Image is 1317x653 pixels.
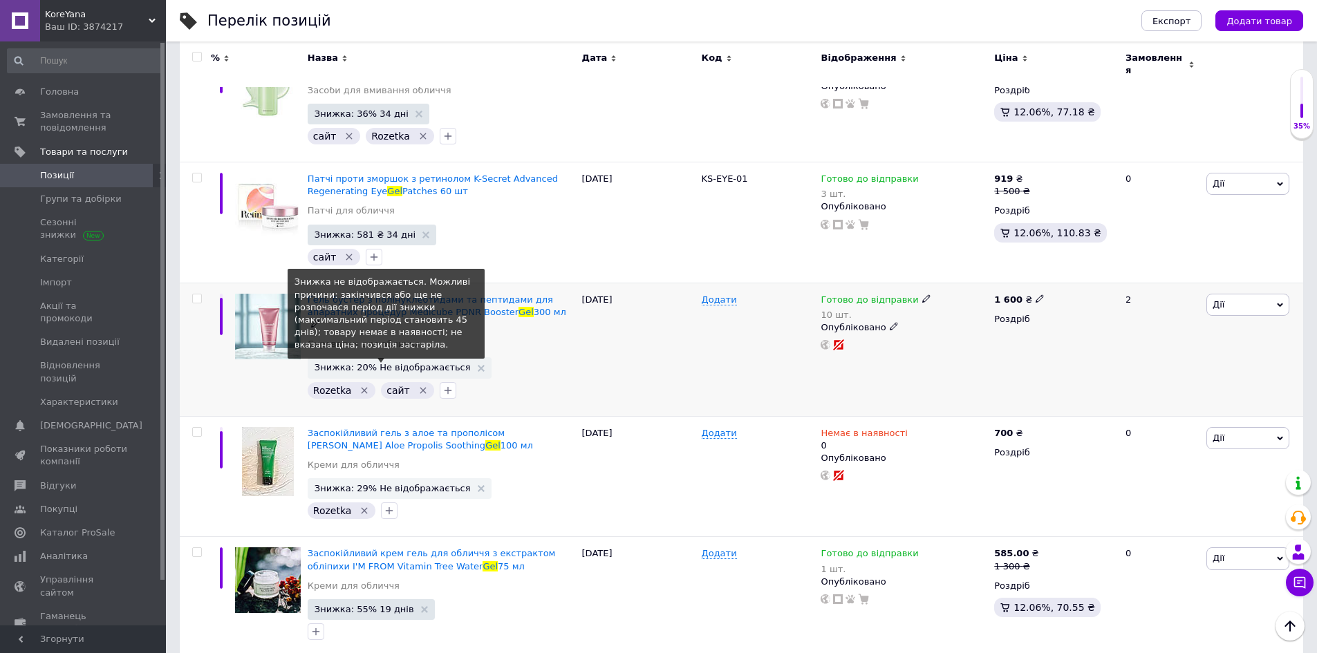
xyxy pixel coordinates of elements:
[1117,162,1203,283] div: 0
[702,52,722,64] span: Код
[308,548,556,571] span: Заспокійливий крем гель для обличчя з екстрактом обліпихи I'M FROM Vitamin Tree Water
[821,452,987,464] div: Опубліковано
[994,173,1029,185] div: ₴
[40,503,77,515] span: Покупці
[308,84,451,97] a: Засоби для вмивання обличчя
[1213,178,1224,189] span: Дії
[1117,41,1203,162] div: 1
[1152,16,1191,26] span: Експорт
[308,173,558,196] a: Патчі проти зморшок з ретинолом K-Secret Advanced Regenerating EyeGelPatches 60 шт
[1117,416,1203,537] div: 0
[994,548,1029,558] b: 585.00
[313,252,337,263] span: сайт
[40,169,74,182] span: Позиції
[386,385,410,396] span: сайт
[702,294,737,305] span: Додати
[1014,602,1095,613] span: 12.06%, 70.55 ₴
[579,162,698,283] div: [DATE]
[371,131,410,142] span: Rozetka
[45,21,166,33] div: Ваш ID: 3874217
[1213,553,1224,563] span: Дії
[1226,16,1292,26] span: Додати товар
[1014,106,1095,117] span: 12.06%, 77.18 ₴
[315,484,471,493] span: Знижка: 29% Не відображається
[315,109,409,118] span: Знижка: 36% 34 дні
[40,443,128,468] span: Показники роботи компанії
[308,52,338,64] span: Назва
[821,576,987,588] div: Опубліковано
[821,173,918,188] span: Готово до відправки
[821,294,918,309] span: Готово до відправки
[308,580,400,592] a: Креми для обличчя
[821,189,918,199] div: 3 шт.
[40,146,128,158] span: Товари та послуги
[994,560,1038,573] div: 1 300 ₴
[994,294,1045,306] div: ₴
[821,310,931,320] div: 10 шт.
[295,276,478,351] div: Знижка не відображається. Можливі причини: закінчився або ще не розпочався період дії знижки (мак...
[994,52,1018,64] span: Ціна
[483,561,498,571] span: Gel
[40,276,72,289] span: Імпорт
[994,205,1114,217] div: Роздріб
[40,86,79,98] span: Головна
[1014,227,1101,238] span: 12.06%, 110.83 ₴
[40,216,128,241] span: Сезонні знижки
[498,561,525,571] span: 75 мл
[485,440,501,451] span: Gel
[534,307,566,317] span: 300 мл
[235,173,301,238] img: Патчи против морщин с ретинолом K-Secret Advanced Regenerating Eye Gel Patches 60 шт
[45,8,149,21] span: KoreYana
[40,527,115,539] span: Каталог ProSale
[1125,52,1185,77] span: Замовлення
[994,428,1013,438] b: 700
[1215,10,1303,31] button: Додати товар
[40,480,76,492] span: Відгуки
[994,547,1038,560] div: ₴
[40,574,128,598] span: Управління сайтом
[40,396,118,408] span: Характеристики
[7,48,163,73] input: Пошук
[821,200,987,213] div: Опубліковано
[308,459,400,471] a: Креми для обличчя
[1141,10,1202,31] button: Експорт
[994,294,1022,305] b: 1 600
[994,580,1114,592] div: Роздріб
[344,131,355,142] svg: Видалити мітку
[1276,612,1305,641] button: Наверх
[235,547,301,613] img: Успокаивающий крем гель для лица с экстрактом облепихи I'M FROM Vitamin Tree Water Gel 75 мл
[313,131,337,142] span: сайт
[418,131,429,142] svg: Видалити мітку
[359,385,370,396] svg: Видалити мітку
[821,564,918,574] div: 1 шт.
[315,230,415,239] span: Знижка: 581 ₴ 34 дні
[501,440,533,451] span: 100 мл
[313,385,352,396] span: Rozetka
[579,283,698,416] div: [DATE]
[579,41,698,162] div: [DATE]
[40,550,88,562] span: Аналітика
[40,610,128,635] span: Гаманець компанії
[418,385,429,396] svg: Видалити мітку
[308,548,556,571] a: Заспокійливий крем гель для обличчя з екстрактом обліпихи I'M FROM Vitamin Tree WaterGel75 мл
[242,427,294,496] img: Успокаивающий гель с алоэ и прополисом Benton Aloe Propolis Soothing Gel 100 мл
[402,186,468,196] span: Patches 60 шт
[40,336,120,348] span: Видалені позиції
[40,300,128,325] span: Акції та промокоди
[821,428,907,442] span: Немає в наявності
[315,605,414,614] span: Знижка: 55% 19 днів
[821,321,987,334] div: Опубліковано
[344,252,355,263] svg: Видалити мітку
[702,428,737,439] span: Додати
[235,294,301,359] img: Гель бустер с полинуклеотидами и пептидами для аппаратных процедур Medicube PDNR Booster Gel 300 мл
[994,185,1029,198] div: 1 500 ₴
[1117,283,1203,416] div: 2
[702,548,737,559] span: Додати
[40,359,128,384] span: Відновлення позицій
[308,173,558,196] span: Патчі проти зморшок з ретинолом K-Secret Advanced Regenerating Eye
[1213,299,1224,310] span: Дії
[994,173,1013,184] b: 919
[211,52,220,64] span: %
[359,505,370,516] svg: Видалити мітку
[207,14,331,28] div: Перелік позицій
